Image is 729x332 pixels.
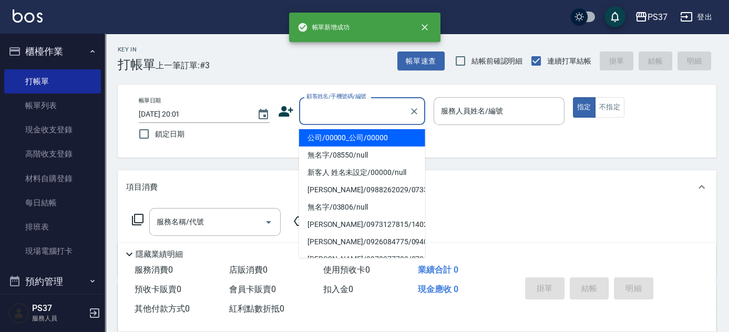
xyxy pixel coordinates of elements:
span: 使用預收卡 0 [323,265,370,275]
button: 預約管理 [4,268,101,295]
button: Clear [407,104,422,119]
span: 會員卡販賣 0 [229,284,276,294]
button: 指定 [573,97,595,118]
button: Choose date, selected date is 2025-10-09 [251,102,276,127]
input: YYYY/MM/DD hh:mm [139,106,247,123]
span: 紅利點數折抵 0 [229,304,284,314]
span: 連續打單結帳 [547,56,591,67]
button: PS37 [631,6,672,28]
li: 無名字/03806/null [299,199,425,216]
h5: PS37 [32,303,86,314]
p: 服務人員 [32,314,86,323]
span: 店販消費 0 [229,265,268,275]
a: 現金收支登錄 [4,118,101,142]
a: 材料自購登錄 [4,167,101,191]
span: 業績合計 0 [418,265,458,275]
li: 無名字/08550/null [299,147,425,164]
li: [PERSON_NAME]/0973127815/14029 [299,216,425,233]
li: [PERSON_NAME]/0926084775/09404 [299,233,425,251]
div: PS37 [648,11,668,24]
a: 排班表 [4,215,101,239]
img: Person [8,303,29,324]
a: 高階收支登錄 [4,142,101,166]
p: 項目消費 [126,182,158,193]
li: 新客人 姓名未設定/00000/null [299,164,425,181]
a: 打帳單 [4,69,101,94]
span: 帳單新增成功 [297,22,350,33]
li: 公司/00000_公司/00000 [299,129,425,147]
button: save [604,6,625,27]
a: 每日結帳 [4,191,101,215]
label: 顧客姓名/手機號碼/編號 [306,92,366,100]
button: close [413,16,436,39]
button: Open [260,214,277,231]
div: 項目消費 [118,170,716,204]
span: 上一筆訂單:#3 [156,59,210,72]
img: Logo [13,9,43,23]
span: 鎖定日期 [155,129,184,140]
a: 帳單列表 [4,94,101,118]
h3: 打帳單 [118,57,156,72]
label: 帳單日期 [139,97,161,105]
button: 不指定 [595,97,624,118]
a: 現場電腦打卡 [4,239,101,263]
button: 帳單速查 [397,51,445,71]
button: 登出 [676,7,716,27]
span: 扣入金 0 [323,284,353,294]
span: 服務消費 0 [135,265,173,275]
h2: Key In [118,46,156,53]
button: 櫃檯作業 [4,38,101,65]
li: [PERSON_NAME]/0978277703/07263 [299,251,425,268]
span: 預收卡販賣 0 [135,284,181,294]
p: 隱藏業績明細 [136,249,183,260]
span: 結帳前確認明細 [471,56,523,67]
span: 其他付款方式 0 [135,304,190,314]
li: [PERSON_NAME]/0988262029/07334 [299,181,425,199]
span: 現金應收 0 [418,284,458,294]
